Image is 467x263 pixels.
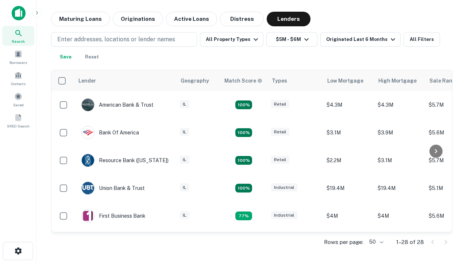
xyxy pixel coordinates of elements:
[374,119,425,146] td: $3.9M
[54,50,77,64] button: Save your search to get updates of matches that match your search criteria.
[220,12,264,26] button: Distress
[374,146,425,174] td: $3.1M
[7,123,30,129] span: SREO Search
[82,126,94,139] img: picture
[378,76,417,85] div: High Mortgage
[235,211,252,220] div: Matching Properties: 3, hasApolloMatch: undefined
[12,6,26,20] img: capitalize-icon.png
[81,98,154,111] div: American Bank & Trust
[113,12,163,26] button: Originations
[166,12,217,26] button: Active Loans
[235,128,252,137] div: Matching Properties: 4, hasApolloMatch: undefined
[271,211,297,220] div: Industrial
[78,76,96,85] div: Lender
[323,91,374,119] td: $4.3M
[12,38,25,44] span: Search
[323,146,374,174] td: $2.2M
[224,77,262,85] div: Capitalize uses an advanced AI algorithm to match your search with the best lender. The match sco...
[271,100,289,108] div: Retail
[366,237,385,247] div: 50
[271,156,289,164] div: Retail
[2,26,34,46] a: Search
[374,70,425,91] th: High Mortgage
[180,128,189,136] div: IL
[323,174,374,202] td: $19.4M
[374,202,425,230] td: $4M
[82,182,94,194] img: picture
[324,238,363,247] p: Rows per page:
[374,174,425,202] td: $19.4M
[374,230,425,258] td: $4.2M
[181,76,209,85] div: Geography
[82,99,94,111] img: picture
[81,126,139,139] div: Bank Of America
[267,12,310,26] button: Lenders
[51,12,110,26] button: Maturing Loans
[176,70,220,91] th: Geography
[81,182,145,195] div: Union Bank & Trust
[272,76,287,85] div: Types
[74,70,176,91] th: Lender
[271,128,289,136] div: Retail
[57,35,175,44] p: Enter addresses, locations or lender names
[220,70,267,91] th: Capitalize uses an advanced AI algorithm to match your search with the best lender. The match sco...
[81,209,146,222] div: First Business Bank
[51,32,197,47] button: Enter addresses, locations or lender names
[2,89,34,109] a: Saved
[235,156,252,165] div: Matching Properties: 4, hasApolloMatch: undefined
[235,184,252,193] div: Matching Properties: 4, hasApolloMatch: undefined
[82,210,94,222] img: picture
[180,100,189,108] div: IL
[180,183,189,192] div: IL
[180,211,189,220] div: IL
[9,60,27,65] span: Borrowers
[323,70,374,91] th: Low Mortgage
[326,35,397,44] div: Originated Last 6 Months
[271,183,297,192] div: Industrial
[180,156,189,164] div: IL
[13,102,24,108] span: Saved
[224,77,261,85] h6: Match Score
[323,119,374,146] td: $3.1M
[11,81,26,87] span: Contacts
[327,76,363,85] div: Low Mortgage
[323,230,374,258] td: $3.9M
[2,68,34,88] a: Contacts
[267,70,323,91] th: Types
[374,91,425,119] td: $4.3M
[2,111,34,130] a: SREO Search
[266,32,317,47] button: $5M - $6M
[235,100,252,109] div: Matching Properties: 7, hasApolloMatch: undefined
[2,47,34,67] a: Borrowers
[320,32,401,47] button: Originated Last 6 Months
[81,154,169,167] div: Resource Bank ([US_STATE])
[323,202,374,230] td: $4M
[404,32,440,47] button: All Filters
[431,181,467,216] iframe: Chat Widget
[80,50,104,64] button: Reset
[396,238,424,247] p: 1–28 of 28
[200,32,263,47] button: All Property Types
[82,154,94,167] img: picture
